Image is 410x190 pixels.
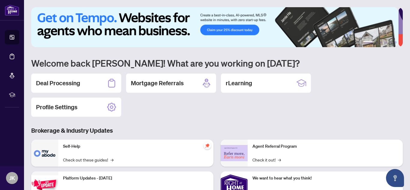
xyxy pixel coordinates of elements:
[252,175,398,182] p: We want to hear what you think!
[386,169,404,187] button: Open asap
[36,79,80,87] h2: Deal Processing
[31,7,398,47] img: Slide 0
[63,156,113,163] a: Check out these guides!→
[221,145,248,161] img: Agent Referral Program
[63,143,209,150] p: Self-Help
[278,156,281,163] span: →
[110,156,113,163] span: →
[63,175,209,182] p: Platform Updates - [DATE]
[204,142,211,149] span: pushpin
[394,41,397,44] button: 6
[226,79,252,87] h2: rLearning
[385,41,387,44] button: 4
[390,41,392,44] button: 5
[31,140,58,167] img: Self-Help
[375,41,378,44] button: 2
[131,79,184,87] h2: Mortgage Referrals
[31,126,403,135] h3: Brokerage & Industry Updates
[380,41,382,44] button: 3
[36,103,77,111] h2: Profile Settings
[252,143,398,150] p: Agent Referral Program
[252,156,281,163] a: Check it out!→
[5,5,19,16] img: logo
[363,41,373,44] button: 1
[9,174,15,182] span: JK
[31,57,403,69] h1: Welcome back [PERSON_NAME]! What are you working on [DATE]?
